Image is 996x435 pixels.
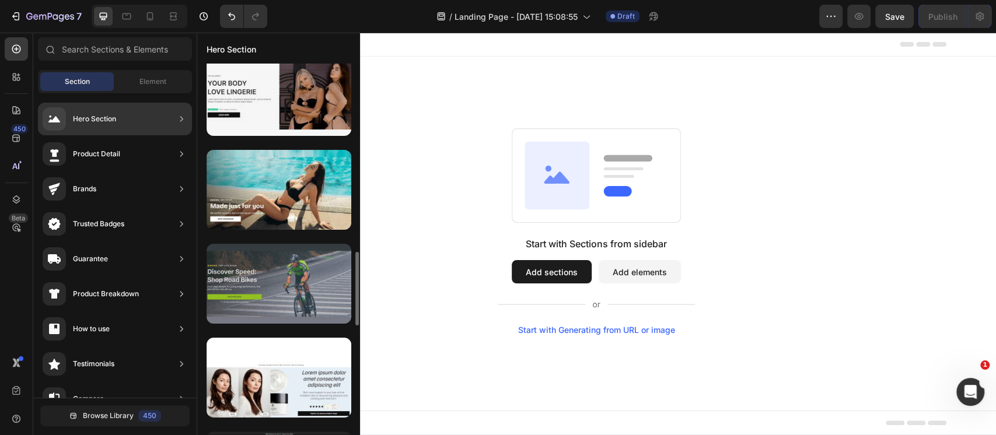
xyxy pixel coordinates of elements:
div: Start with Generating from URL or image [321,293,478,302]
button: Browse Library450 [40,405,190,426]
div: 450 [11,124,28,134]
div: 450 [138,410,161,422]
p: 7 [76,9,82,23]
div: Product Detail [73,148,120,160]
span: / [449,10,452,23]
span: Browse Library [83,411,134,421]
span: Draft [617,11,635,22]
button: 7 [5,5,87,28]
div: Brands [73,183,96,195]
div: How to use [73,323,110,335]
div: Testimonials [73,358,114,370]
div: Undo/Redo [220,5,267,28]
button: Save [875,5,914,28]
span: Section [65,76,90,87]
input: Search Sections & Elements [38,37,192,61]
div: Guarantee [73,253,108,265]
div: Hero Section [73,113,116,125]
div: Product Breakdown [73,288,139,300]
span: 1 [980,360,990,370]
span: Landing Page - [DATE] 15:08:55 [455,10,578,23]
button: Publish [918,5,967,28]
iframe: Design area [197,33,996,435]
div: Trusted Badges [73,218,124,230]
div: Start with Sections from sidebar [329,204,470,218]
span: Save [885,12,904,22]
iframe: Intercom live chat [956,378,984,406]
div: Publish [928,10,957,23]
button: Add elements [402,227,484,251]
span: Element [139,76,166,87]
div: Beta [9,213,28,223]
button: Add sections [315,227,395,251]
div: Compare [73,393,104,405]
